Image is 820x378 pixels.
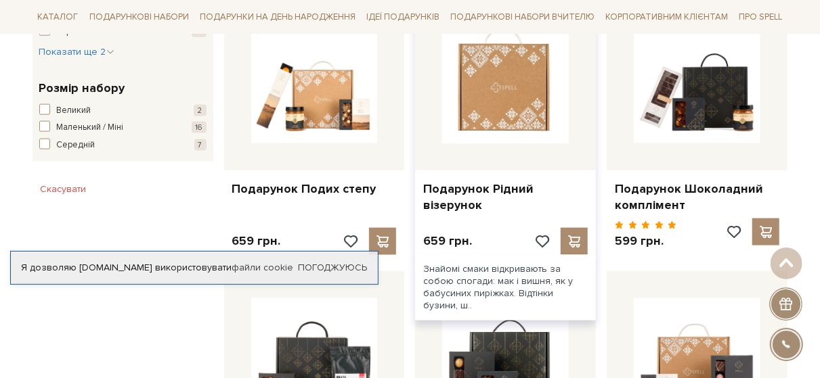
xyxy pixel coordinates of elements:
p: 659 грн. [232,233,281,249]
a: Каталог [33,7,84,28]
span: Маленький / Міні [57,121,124,135]
a: Подарунки на День народження [194,7,361,28]
span: 2 [194,105,207,116]
p: 659 грн. [423,233,472,249]
a: Корпоративним клієнтам [600,7,733,28]
a: Подарунок Подих степу [232,181,397,197]
div: Знайомі смаки відкривають за собою спогади: мак і вишня, як у бабусиних пиріжках. Відтінки бузини... [415,255,596,321]
button: Маленький / Міні 16 [39,121,207,135]
a: Про Spell [733,7,787,28]
a: Подарунок Рідний візерунок [423,181,588,213]
p: 599 грн. [615,233,676,249]
a: Подарунок Шоколадний комплімент [615,181,779,213]
span: 16 [192,122,207,133]
a: Подарункові набори [84,7,194,28]
span: Великий [57,104,91,118]
span: 7 [194,139,207,151]
button: Показати ще 2 [39,45,114,59]
a: файли cookie [232,262,293,273]
button: Скасувати [33,179,95,200]
div: Я дозволяю [DOMAIN_NAME] використовувати [11,262,378,274]
img: Подарунок Рідний візерунок [442,17,569,143]
a: Погоджуюсь [298,262,367,274]
span: Показати ще 2 [39,46,114,57]
button: Великий 2 [39,104,207,118]
span: Розмір набору [39,79,125,97]
a: Подарункові набори Вчителю [445,5,600,28]
span: Середній [57,139,95,152]
a: Ідеї подарунків [361,7,445,28]
button: Середній 7 [39,139,207,152]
